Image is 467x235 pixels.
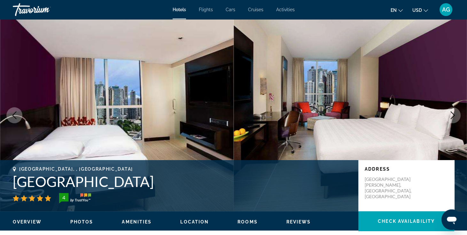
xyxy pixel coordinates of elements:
button: Rooms [237,219,258,225]
span: Overview [13,219,42,224]
button: Location [180,219,209,225]
button: User Menu [438,3,454,16]
span: USD [412,8,422,13]
iframe: Button to launch messaging window [441,209,462,230]
p: Address [365,166,448,172]
span: Reviews [286,219,311,224]
a: Activities [276,7,295,12]
span: Amenities [122,219,152,224]
span: [GEOGRAPHIC_DATA], , [GEOGRAPHIC_DATA] [19,166,133,172]
a: Travorium [13,1,77,18]
div: 4 [57,194,70,201]
button: Check Availability [358,211,454,231]
button: Reviews [286,219,311,225]
button: Change language [391,5,403,15]
span: Check Availability [378,219,435,224]
button: Change currency [412,5,428,15]
button: Photos [70,219,93,225]
span: Rooms [237,219,258,224]
a: Hotels [173,7,186,12]
button: Amenities [122,219,152,225]
h1: [GEOGRAPHIC_DATA] [13,173,352,190]
img: trustyou-badge-hor.svg [59,193,91,203]
button: Previous image [6,107,22,123]
span: Photos [70,219,93,224]
p: [GEOGRAPHIC_DATA][PERSON_NAME], [GEOGRAPHIC_DATA], [GEOGRAPHIC_DATA] [365,176,416,199]
a: Cruises [248,7,263,12]
a: Flights [199,7,213,12]
button: Overview [13,219,42,225]
span: en [391,8,397,13]
span: AG [442,6,450,13]
span: Location [180,219,209,224]
a: Cars [226,7,235,12]
button: Next image [445,107,461,123]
